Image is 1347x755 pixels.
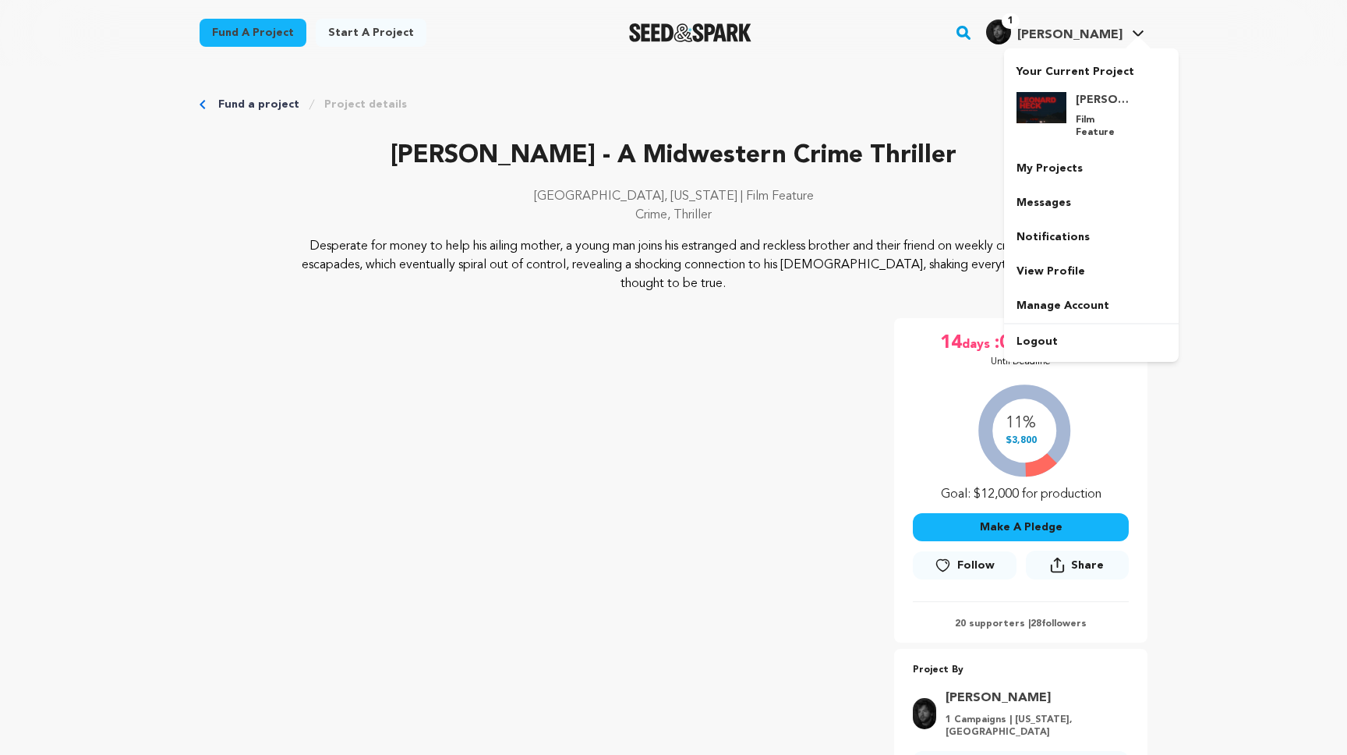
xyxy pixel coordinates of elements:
span: Michael M.'s Profile [983,16,1147,49]
div: Michael M.'s Profile [986,19,1122,44]
a: Messages [1004,186,1179,220]
button: Follow [913,551,1016,580]
a: Your Current Project [PERSON_NAME] - A Midwestern Crime Thriller Film Feature [1016,58,1166,151]
p: Crime, Thriller [200,206,1147,225]
p: Desperate for money to help his ailing mother, a young man joins his estranged and reckless broth... [295,237,1053,293]
a: Logout [1004,324,1179,359]
img: bd5996f76378b40b.jpg [1016,92,1066,123]
button: Make A Pledge [913,513,1129,541]
a: Fund a project [218,97,299,112]
a: Fund a project [200,19,306,47]
a: Manage Account [1004,289,1179,323]
p: Project By [913,661,1129,679]
p: Your Current Project [1016,58,1166,80]
a: Goto Michael Murray profile [946,689,1119,707]
span: Share [1026,551,1129,586]
p: [GEOGRAPHIC_DATA], [US_STATE] | Film Feature [200,187,1147,206]
p: 20 supporters | followers [913,618,1129,630]
span: :00 [993,331,1021,356]
img: f745412ee6d68824.jpg [913,698,936,729]
p: Until Deadline [991,356,1051,368]
p: Film Feature [1076,114,1132,139]
img: Seed&Spark Logo Dark Mode [629,23,751,42]
h4: [PERSON_NAME] - A Midwestern Crime Thriller [1076,92,1132,108]
a: My Projects [1004,151,1179,186]
div: Breadcrumb [200,97,1147,112]
img: f745412ee6d68824.jpg [986,19,1011,44]
span: [PERSON_NAME] [1017,29,1122,41]
a: Michael M.'s Profile [983,16,1147,44]
a: View Profile [1004,254,1179,289]
button: Share [1026,551,1129,580]
a: Notifications [1004,220,1179,254]
span: 1 [1002,13,1020,29]
span: days [962,331,993,356]
a: Seed&Spark Homepage [629,23,751,42]
span: 14 [940,331,962,356]
a: Start a project [316,19,426,47]
span: Follow [957,558,995,573]
span: Share [1071,558,1104,573]
span: 28 [1031,619,1041,629]
a: Project details [324,97,407,112]
p: 1 Campaigns | [US_STATE], [GEOGRAPHIC_DATA] [946,714,1119,739]
p: [PERSON_NAME] - A Midwestern Crime Thriller [200,137,1147,175]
